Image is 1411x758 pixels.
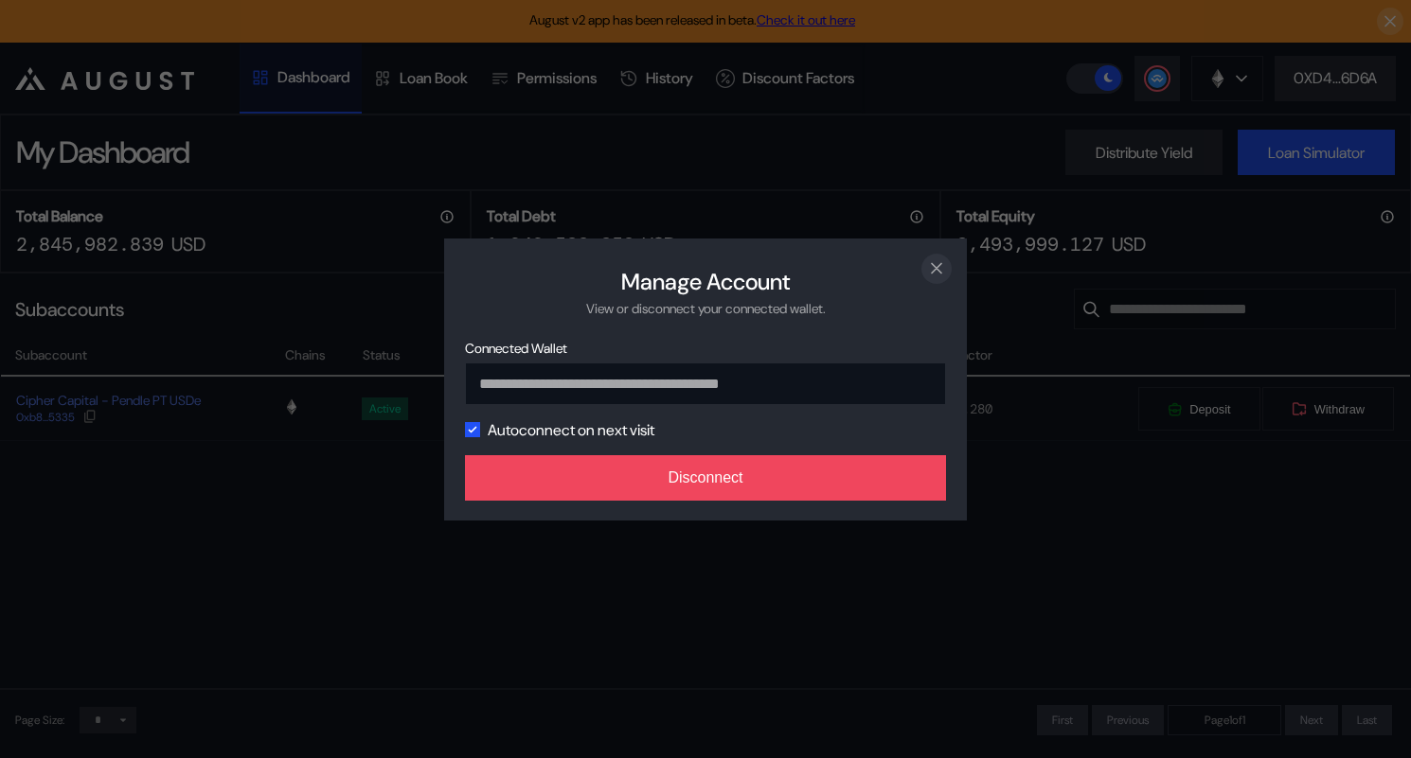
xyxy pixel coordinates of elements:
h2: Manage Account [621,267,790,296]
span: Connected Wallet [465,340,946,357]
button: Disconnect [465,455,946,501]
div: View or disconnect your connected wallet. [586,300,826,317]
label: Autoconnect on next visit [488,420,654,440]
button: close modal [921,254,952,284]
